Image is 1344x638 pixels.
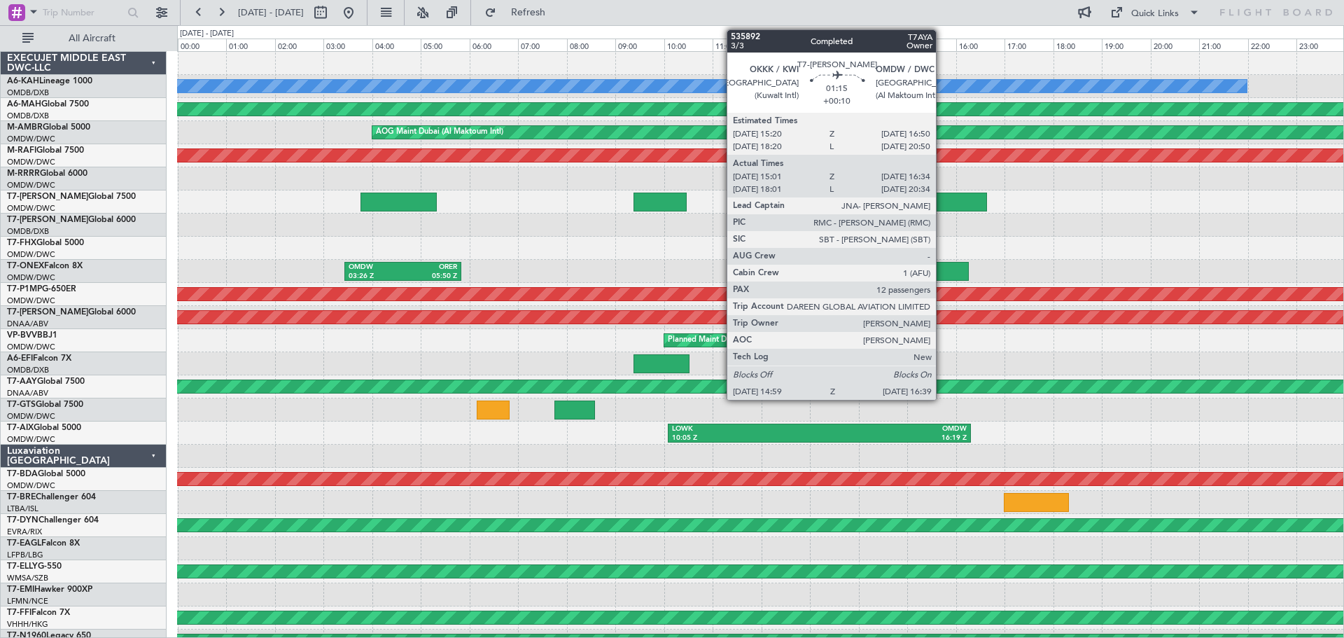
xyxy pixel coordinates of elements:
a: M-RRRRGlobal 6000 [7,169,87,178]
a: T7-FHXGlobal 5000 [7,239,84,247]
a: OMDB/DXB [7,111,49,121]
div: 07:00 [518,39,566,51]
div: 00:00 [178,39,226,51]
span: T7-ELLY [7,562,38,571]
div: 12:00 [762,39,810,51]
a: OMDW/DWC [7,434,55,445]
a: T7-EMIHawker 900XP [7,585,92,594]
div: 18:00 [1053,39,1102,51]
a: T7-ELLYG-550 [7,562,62,571]
span: T7-AIX [7,424,34,432]
span: A6-KAH [7,77,39,85]
a: T7-AIXGlobal 5000 [7,424,81,432]
span: A6-EFI [7,354,33,363]
span: Refresh [499,8,558,18]
a: LFMN/NCE [7,596,48,606]
a: T7-DYNChallenger 604 [7,516,99,525]
a: A6-KAHLineage 1000 [7,77,92,85]
a: T7-BREChallenger 604 [7,493,96,501]
div: 10:00 [664,39,713,51]
a: T7-P1MPG-650ER [7,285,76,293]
div: 08:00 [567,39,615,51]
span: T7-FHX [7,239,36,247]
span: VP-BVV [7,331,37,340]
span: T7-P1MP [7,285,42,293]
div: 16:00 [956,39,1004,51]
span: T7-[PERSON_NAME] [7,193,88,201]
a: T7-AAYGlobal 7500 [7,377,85,386]
span: M-RRRR [7,169,40,178]
span: T7-[PERSON_NAME] [7,216,88,224]
div: 22:00 [1248,39,1296,51]
a: A6-MAHGlobal 7500 [7,100,89,109]
a: M-AMBRGlobal 5000 [7,123,90,132]
span: T7-[PERSON_NAME] [7,308,88,317]
a: A6-EFIFalcon 7X [7,354,71,363]
a: OMDW/DWC [7,272,55,283]
div: OMDW [349,263,403,272]
span: All Aircraft [36,34,148,43]
span: T7-EAGL [7,539,41,548]
div: 09:00 [615,39,664,51]
a: DNAA/ABV [7,388,48,398]
a: T7-EAGLFalcon 8X [7,539,80,548]
div: ORER [402,263,457,272]
div: OMDW [819,424,967,434]
div: [DATE] - [DATE] [180,28,234,40]
div: 14:00 [859,39,907,51]
div: 10:05 Z [672,434,820,443]
a: OMDW/DWC [7,157,55,167]
span: T7-DYN [7,516,38,525]
span: T7-GTS [7,401,36,409]
a: OMDW/DWC [7,180,55,190]
div: 01:00 [226,39,274,51]
a: OMDB/DXB [7,226,49,237]
span: T7-BRE [7,493,36,501]
a: T7-[PERSON_NAME]Global 6000 [7,216,136,224]
span: A6-MAH [7,100,41,109]
a: LTBA/ISL [7,504,38,514]
div: 11:00 [713,39,761,51]
div: 20:00 [1151,39,1199,51]
a: OMDW/DWC [7,134,55,144]
span: T7-AAY [7,377,37,386]
span: T7-BDA [7,470,38,478]
div: 19:00 [1102,39,1150,51]
div: 04:00 [372,39,421,51]
a: VHHH/HKG [7,619,48,630]
div: 13:00 [810,39,858,51]
a: OMDW/DWC [7,342,55,352]
a: LFPB/LBG [7,550,43,560]
a: OMDW/DWC [7,203,55,214]
div: 21:00 [1199,39,1247,51]
div: 05:00 [421,39,469,51]
button: Refresh [478,1,562,24]
a: OMDW/DWC [7,296,55,306]
a: T7-[PERSON_NAME]Global 6000 [7,308,136,317]
a: VP-BVVBBJ1 [7,331,57,340]
a: OMDW/DWC [7,249,55,260]
button: Quick Links [1103,1,1207,24]
a: OMDW/DWC [7,411,55,422]
span: T7-EMI [7,585,34,594]
div: 02:00 [275,39,323,51]
a: T7-[PERSON_NAME]Global 7500 [7,193,136,201]
span: M-AMBR [7,123,43,132]
a: OMDW/DWC [7,480,55,491]
a: DNAA/ABV [7,319,48,329]
div: 03:26 Z [349,272,403,282]
div: 03:00 [323,39,372,51]
div: 15:00 [907,39,955,51]
span: T7-ONEX [7,262,44,270]
a: T7-GTSGlobal 7500 [7,401,83,409]
a: M-RAFIGlobal 7500 [7,146,84,155]
button: All Aircraft [15,27,152,50]
a: T7-ONEXFalcon 8X [7,262,83,270]
a: T7-FFIFalcon 7X [7,609,70,617]
div: AOG Maint Dubai (Al Maktoum Intl) [376,122,503,143]
span: T7-FFI [7,609,31,617]
a: WMSA/SZB [7,573,48,583]
a: OMDB/DXB [7,88,49,98]
div: 17:00 [1004,39,1053,51]
span: [DATE] - [DATE] [238,6,304,19]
